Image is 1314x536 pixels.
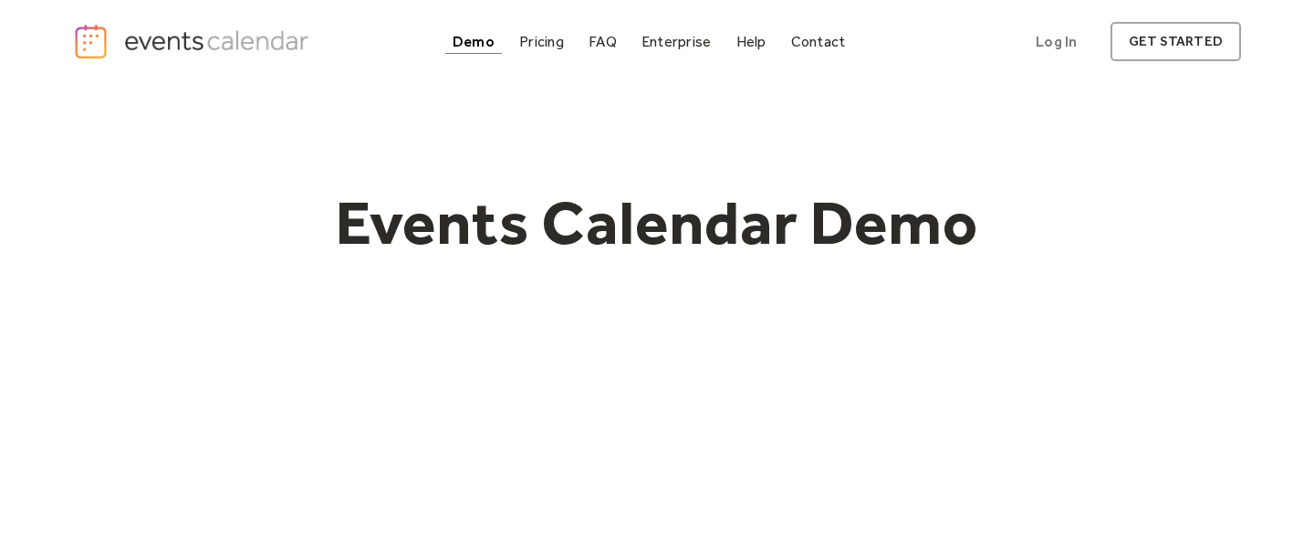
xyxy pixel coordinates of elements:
a: Demo [445,29,502,54]
a: home [73,23,314,60]
div: Pricing [519,37,564,47]
a: Pricing [512,29,571,54]
a: Enterprise [634,29,718,54]
a: Contact [784,29,853,54]
h1: Events Calendar Demo [307,185,1007,260]
div: Help [736,37,766,47]
a: FAQ [581,29,624,54]
div: Demo [453,37,495,47]
div: Enterprise [641,37,711,47]
div: FAQ [589,37,617,47]
a: Help [729,29,774,54]
a: Log In [1017,22,1095,61]
div: Contact [791,37,846,47]
a: get started [1111,22,1241,61]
